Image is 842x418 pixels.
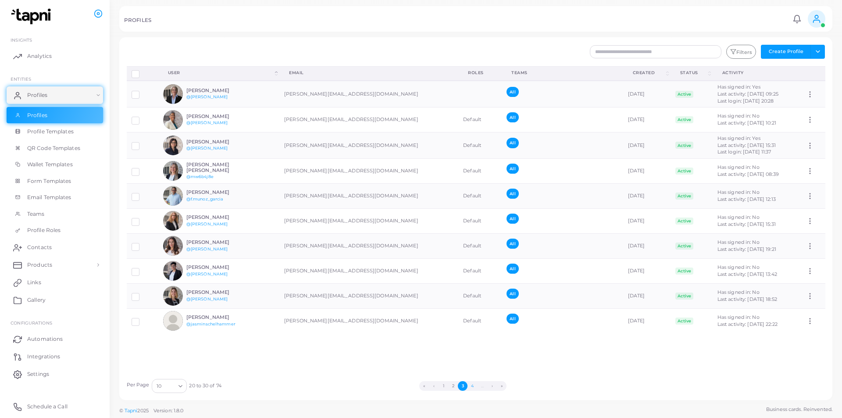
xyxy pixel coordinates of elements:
[27,91,47,99] span: Profiles
[623,132,671,159] td: [DATE]
[27,335,63,343] span: Automations
[458,381,467,391] button: Go to page 3
[801,66,825,81] th: Action
[717,113,760,119] span: Has signed in: No
[27,193,71,201] span: Email Templates
[27,353,60,361] span: Integrations
[675,268,694,275] span: Active
[623,233,671,258] td: [DATE]
[497,381,507,391] button: Go to last page
[7,348,103,365] a: Integrations
[623,183,671,208] td: [DATE]
[717,314,760,320] span: Has signed in: No
[507,87,518,97] span: All
[7,206,103,222] a: Teams
[279,308,458,333] td: [PERSON_NAME][EMAIL_ADDRESS][DOMAIN_NAME]
[163,161,183,181] img: avatar
[186,214,251,220] h6: [PERSON_NAME]
[507,189,518,199] span: All
[186,239,251,245] h6: [PERSON_NAME]
[186,146,228,150] a: @[PERSON_NAME]
[157,382,161,391] span: 10
[7,123,103,140] a: Profile Templates
[7,189,103,206] a: Email Templates
[7,86,103,104] a: Profiles
[717,149,771,155] span: Last login: [DATE] 11:37
[458,132,502,159] td: Default
[429,381,439,391] button: Go to previous page
[717,289,760,295] span: Has signed in: No
[163,236,183,256] img: avatar
[27,128,74,136] span: Profile Templates
[27,177,71,185] span: Form Templates
[717,84,760,90] span: Has signed in: Yes
[11,320,52,325] span: Configurations
[7,398,103,415] a: Schedule a Call
[186,174,214,179] a: @mw6b4j8e
[623,81,671,107] td: [DATE]
[675,142,694,149] span: Active
[279,132,458,159] td: [PERSON_NAME][EMAIL_ADDRESS][DOMAIN_NAME]
[163,286,183,306] img: avatar
[675,116,694,123] span: Active
[27,52,52,60] span: Analytics
[717,98,774,104] span: Last login: [DATE] 20:28
[458,208,502,233] td: Default
[623,158,671,183] td: [DATE]
[507,289,518,299] span: All
[8,8,57,25] img: logo
[27,161,73,168] span: Wallet Templates
[623,208,671,233] td: [DATE]
[124,17,151,23] h5: PROFILES
[458,107,502,132] td: Default
[675,91,694,98] span: Active
[279,233,458,258] td: [PERSON_NAME][EMAIL_ADDRESS][DOMAIN_NAME]
[153,407,184,414] span: Version: 1.8.0
[458,158,502,183] td: Default
[186,272,228,276] a: @[PERSON_NAME]
[623,107,671,132] td: [DATE]
[717,196,776,202] span: Last activity: [DATE] 12:13
[11,37,32,43] span: INSIGHTS
[27,226,61,234] span: Profile Roles
[623,308,671,333] td: [DATE]
[125,407,138,414] a: Tapni
[279,107,458,132] td: [PERSON_NAME][EMAIL_ADDRESS][DOMAIN_NAME]
[186,162,251,173] h6: [PERSON_NAME] [PERSON_NAME]
[507,214,518,224] span: All
[186,114,251,119] h6: [PERSON_NAME]
[186,139,251,145] h6: [PERSON_NAME]
[717,120,776,126] span: Last activity: [DATE] 10:21
[279,258,458,283] td: [PERSON_NAME][EMAIL_ADDRESS][DOMAIN_NAME]
[127,66,158,81] th: Row-selection
[7,140,103,157] a: QR Code Templates
[717,171,779,177] span: Last activity: [DATE] 08:39
[717,239,760,245] span: Has signed in: No
[717,264,760,270] span: Has signed in: No
[186,88,251,93] h6: [PERSON_NAME]
[162,381,175,391] input: Search for option
[419,381,429,391] button: Go to first page
[507,314,518,324] span: All
[7,47,103,65] a: Analytics
[7,256,103,274] a: Products
[675,318,694,325] span: Active
[458,308,502,333] td: Default
[27,370,49,378] span: Settings
[163,261,183,281] img: avatar
[186,120,228,125] a: @[PERSON_NAME]
[186,264,251,270] h6: [PERSON_NAME]
[163,136,183,155] img: avatar
[7,173,103,189] a: Form Templates
[717,321,778,327] span: Last activity: [DATE] 22:22
[722,70,792,76] div: activity
[458,233,502,258] td: Default
[279,283,458,308] td: [PERSON_NAME][EMAIL_ADDRESS][DOMAIN_NAME]
[7,239,103,256] a: Contacts
[675,193,694,200] span: Active
[487,381,497,391] button: Go to next page
[186,322,235,326] a: @jasminschelhammer
[675,243,694,250] span: Active
[163,110,183,130] img: avatar
[127,382,150,389] label: Per Page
